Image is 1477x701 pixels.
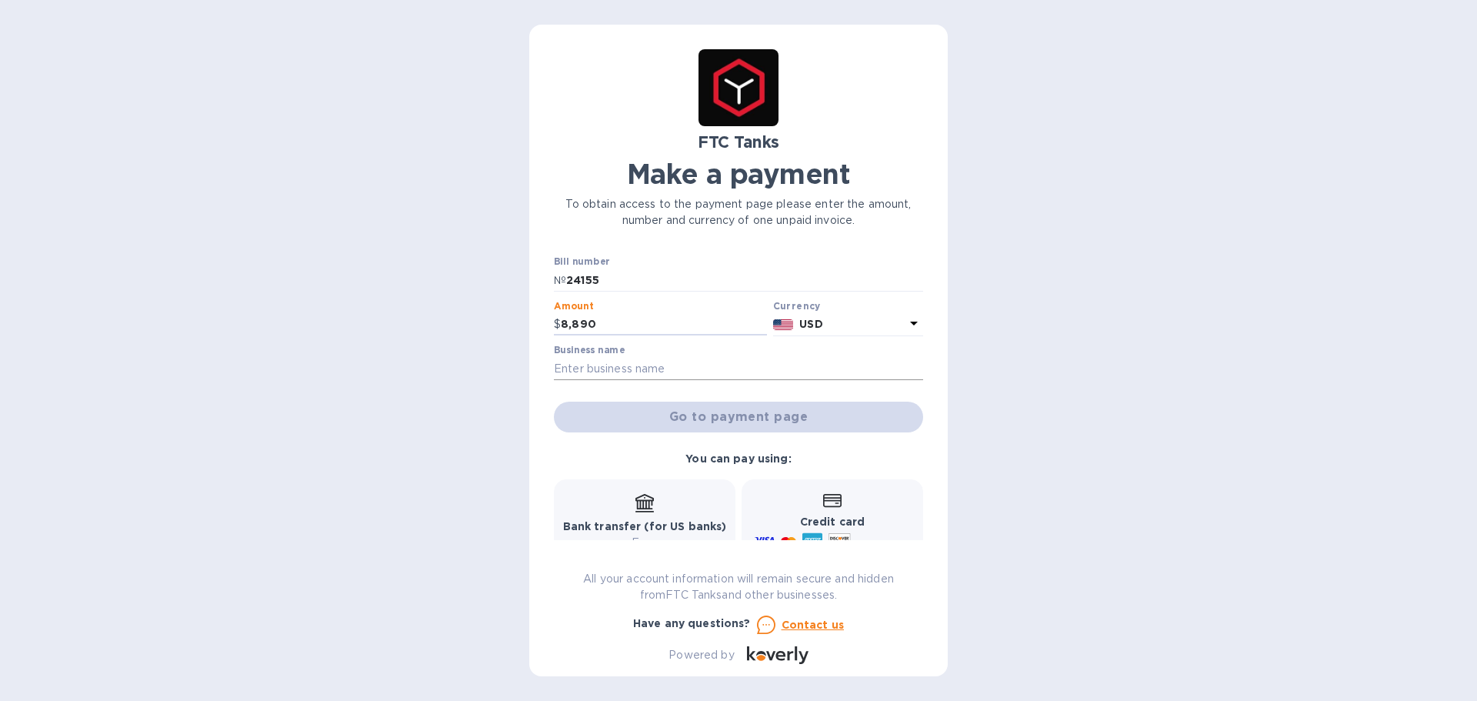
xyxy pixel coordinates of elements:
b: FTC Tanks [698,132,779,152]
b: USD [799,318,822,330]
p: № [554,272,566,289]
b: Have any questions? [633,617,751,629]
u: Contact us [782,619,845,631]
p: All your account information will remain secure and hidden from FTC Tanks and other businesses. [554,571,923,603]
label: Business name [554,346,625,356]
b: Credit card [800,516,865,528]
input: Enter business name [554,357,923,380]
label: Bill number [554,258,609,267]
b: Currency [773,300,821,312]
p: To obtain access to the payment page please enter the amount, number and currency of one unpaid i... [554,196,923,229]
img: USD [773,319,794,330]
p: Powered by [668,647,734,663]
label: Amount [554,302,593,311]
input: Enter bill number [566,269,923,292]
p: $ [554,316,561,332]
b: You can pay using: [685,452,791,465]
p: Free [563,535,727,551]
h1: Make a payment [554,158,923,190]
span: and more... [857,537,913,549]
input: 0.00 [561,313,767,336]
b: Bank transfer (for US banks) [563,520,727,532]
